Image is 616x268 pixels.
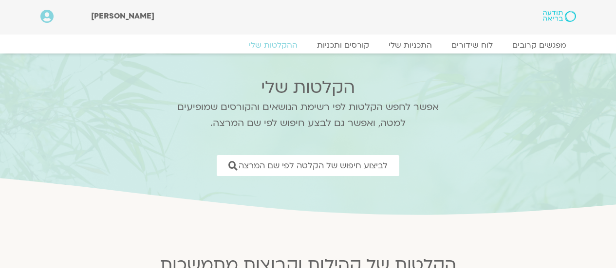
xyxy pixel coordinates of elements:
a: לביצוע חיפוש של הקלטה לפי שם המרצה [217,155,399,176]
span: לביצוע חיפוש של הקלטה לפי שם המרצה [239,161,388,170]
nav: Menu [40,40,576,50]
h2: הקלטות שלי [165,78,452,97]
p: אפשר לחפש הקלטות לפי רשימת הנושאים והקורסים שמופיעים למטה, ואפשר גם לבצע חיפוש לפי שם המרצה. [165,99,452,131]
a: התכניות שלי [379,40,442,50]
a: מפגשים קרובים [503,40,576,50]
a: לוח שידורים [442,40,503,50]
a: ההקלטות שלי [239,40,307,50]
a: קורסים ותכניות [307,40,379,50]
span: [PERSON_NAME] [91,11,154,21]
